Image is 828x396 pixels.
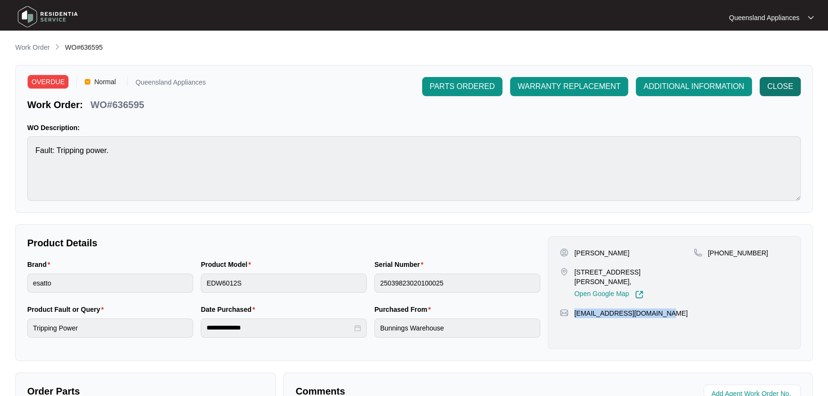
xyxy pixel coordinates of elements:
input: Date Purchased [207,323,352,333]
img: chevron-right [54,43,61,51]
p: [EMAIL_ADDRESS][DOMAIN_NAME] [574,308,687,318]
button: ADDITIONAL INFORMATION [636,77,752,96]
img: dropdown arrow [808,15,814,20]
input: Purchased From [374,319,540,338]
span: ADDITIONAL INFORMATION [643,81,744,92]
img: map-pin [694,248,702,257]
input: Product Fault or Query [27,319,193,338]
img: map-pin [560,308,568,317]
a: Work Order [13,43,52,53]
input: Product Model [201,274,367,293]
p: Work Order [15,43,50,52]
button: CLOSE [760,77,801,96]
input: Brand [27,274,193,293]
span: Normal [90,75,120,89]
img: residentia service logo [14,2,81,31]
p: [PHONE_NUMBER] [708,248,768,258]
img: Vercel Logo [85,79,90,85]
img: user-pin [560,248,568,257]
p: WO#636595 [90,98,144,111]
p: Product Details [27,236,540,250]
button: PARTS ORDERED [422,77,502,96]
p: Queensland Appliances [729,13,799,22]
a: Open Google Map [574,290,643,299]
button: WARRANTY REPLACEMENT [510,77,628,96]
label: Serial Number [374,260,427,269]
span: PARTS ORDERED [430,81,495,92]
p: [STREET_ADDRESS][PERSON_NAME], [574,267,693,286]
span: OVERDUE [27,75,69,89]
label: Product Fault or Query [27,305,108,314]
label: Date Purchased [201,305,259,314]
img: map-pin [560,267,568,276]
p: Queensland Appliances [135,79,206,89]
label: Brand [27,260,54,269]
label: Product Model [201,260,255,269]
textarea: Fault: Tripping power. [27,136,801,201]
span: WARRANTY REPLACEMENT [518,81,621,92]
img: Link-External [635,290,643,299]
span: CLOSE [767,81,793,92]
label: Purchased From [374,305,435,314]
input: Serial Number [374,274,540,293]
span: WO#636595 [65,44,103,51]
p: [PERSON_NAME] [574,248,629,258]
p: Work Order: [27,98,83,111]
p: WO Description: [27,123,801,132]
